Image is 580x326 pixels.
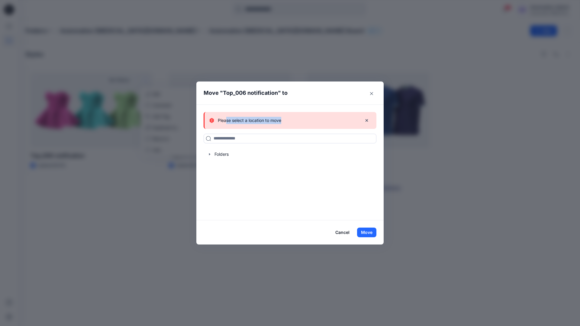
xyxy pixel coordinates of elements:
p: Top_006 notification [223,89,278,97]
button: Move [357,228,376,237]
p: Please select a location to move [218,117,281,124]
button: Close [367,89,376,98]
header: Move " " to [196,81,374,104]
button: Cancel [331,228,353,237]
